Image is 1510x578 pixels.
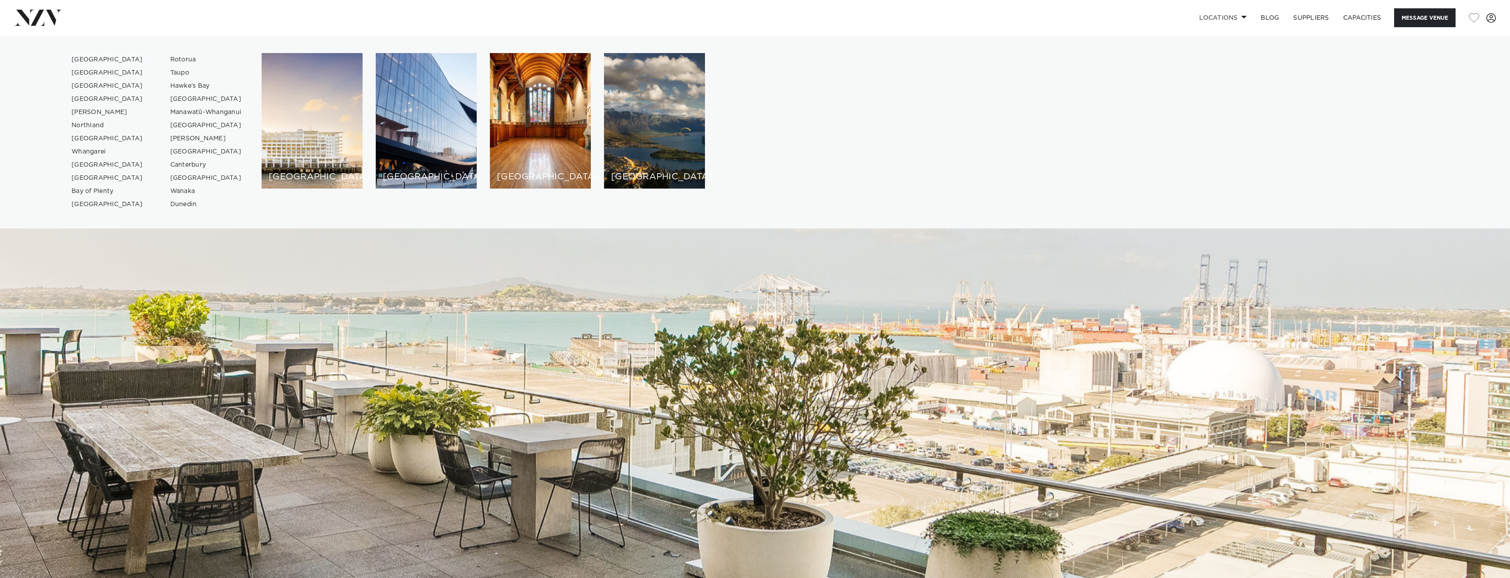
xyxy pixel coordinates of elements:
[65,132,150,145] a: [GEOGRAPHIC_DATA]
[163,132,249,145] a: [PERSON_NAME]
[65,119,150,132] a: Northland
[65,79,150,93] a: [GEOGRAPHIC_DATA]
[163,185,249,198] a: Wanaka
[611,172,698,182] h6: [GEOGRAPHIC_DATA]
[269,172,356,182] h6: [GEOGRAPHIC_DATA]
[65,145,150,158] a: Whangarei
[604,53,705,189] a: Queenstown venues [GEOGRAPHIC_DATA]
[163,66,249,79] a: Taupo
[163,93,249,106] a: [GEOGRAPHIC_DATA]
[490,53,591,189] a: Christchurch venues [GEOGRAPHIC_DATA]
[376,53,477,189] a: Wellington venues [GEOGRAPHIC_DATA]
[65,53,150,66] a: [GEOGRAPHIC_DATA]
[163,119,249,132] a: [GEOGRAPHIC_DATA]
[65,171,150,185] a: [GEOGRAPHIC_DATA]
[163,158,249,171] a: Canterbury
[1286,8,1336,27] a: SUPPLIERS
[163,79,249,93] a: Hawke's Bay
[65,93,150,106] a: [GEOGRAPHIC_DATA]
[163,106,249,119] a: Manawatū-Whanganui
[1254,8,1286,27] a: BLOG
[1336,8,1388,27] a: Capacities
[163,198,249,211] a: Dunedin
[163,171,249,185] a: [GEOGRAPHIC_DATA]
[65,66,150,79] a: [GEOGRAPHIC_DATA]
[1192,8,1254,27] a: Locations
[65,198,150,211] a: [GEOGRAPHIC_DATA]
[65,106,150,119] a: [PERSON_NAME]
[163,53,249,66] a: Rotorua
[1394,8,1456,27] button: Message Venue
[163,145,249,158] a: [GEOGRAPHIC_DATA]
[65,158,150,171] a: [GEOGRAPHIC_DATA]
[383,172,470,182] h6: [GEOGRAPHIC_DATA]
[14,10,62,25] img: nzv-logo.png
[65,185,150,198] a: Bay of Plenty
[497,172,584,182] h6: [GEOGRAPHIC_DATA]
[262,53,363,189] a: Auckland venues [GEOGRAPHIC_DATA]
